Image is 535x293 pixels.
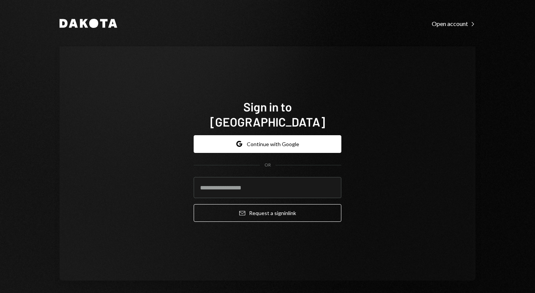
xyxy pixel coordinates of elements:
a: Open account [432,19,475,27]
button: Request a signinlink [194,204,341,222]
div: Open account [432,20,475,27]
div: OR [264,162,271,168]
button: Continue with Google [194,135,341,153]
h1: Sign in to [GEOGRAPHIC_DATA] [194,99,341,129]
